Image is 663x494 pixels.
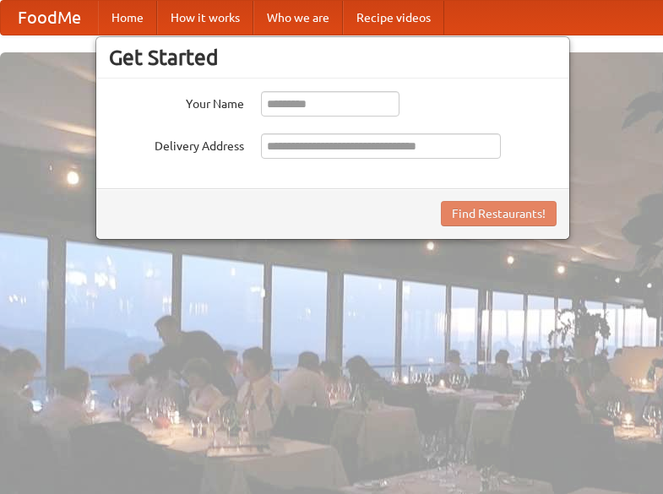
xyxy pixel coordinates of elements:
[157,1,253,35] a: How it works
[98,1,157,35] a: Home
[343,1,444,35] a: Recipe videos
[109,91,244,112] label: Your Name
[253,1,343,35] a: Who we are
[109,133,244,155] label: Delivery Address
[1,1,98,35] a: FoodMe
[109,45,557,70] h3: Get Started
[441,201,557,226] button: Find Restaurants!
